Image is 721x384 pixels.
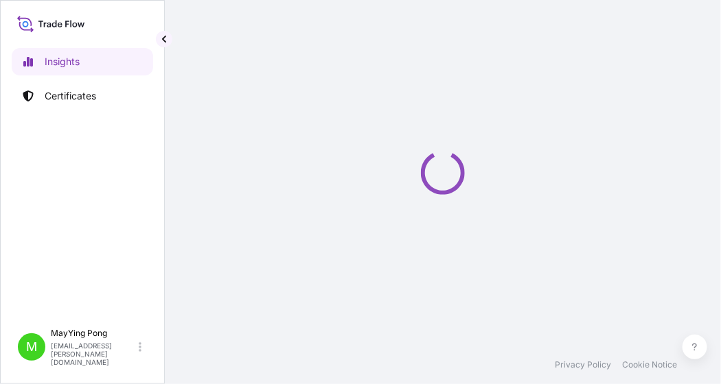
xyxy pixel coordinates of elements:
a: Privacy Policy [555,359,611,370]
p: Certificates [45,89,96,103]
span: M [26,340,37,354]
a: Cookie Notice [622,359,677,370]
p: MayYing Pong [51,328,136,339]
a: Insights [12,48,153,75]
p: Insights [45,55,80,69]
a: Certificates [12,82,153,110]
p: [EMAIL_ADDRESS][PERSON_NAME][DOMAIN_NAME] [51,341,136,366]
